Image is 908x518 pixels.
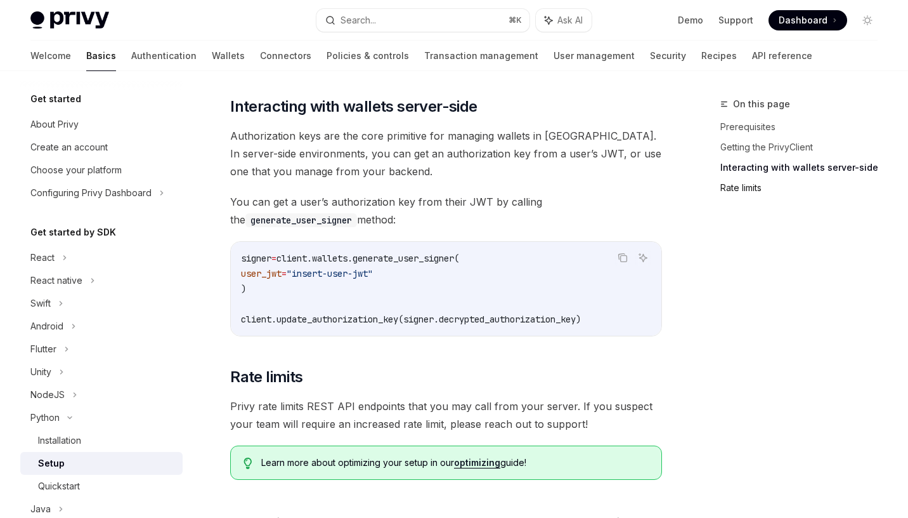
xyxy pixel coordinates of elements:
[241,253,271,264] span: signer
[857,10,878,30] button: Toggle dark mode
[30,185,152,201] div: Configuring Privy Dashboard
[38,433,81,448] div: Installation
[509,15,522,25] span: ⌘ K
[678,14,703,27] a: Demo
[779,14,827,27] span: Dashboard
[340,13,376,28] div: Search...
[30,501,51,517] div: Java
[271,253,276,264] span: =
[20,475,183,498] a: Quickstart
[30,364,51,380] div: Unity
[241,314,581,325] span: client.update_authorization_key(signer.decrypted_authorization_key)
[720,157,888,178] a: Interacting with wallets server-side
[30,225,116,240] h5: Get started by SDK
[20,452,183,475] a: Setup
[20,136,183,159] a: Create an account
[230,127,662,180] span: Authorization keys are the core primitive for managing wallets in [GEOGRAPHIC_DATA]. In server-si...
[38,456,65,471] div: Setup
[424,41,538,71] a: Transaction management
[454,457,500,468] a: optimizing
[287,268,373,279] span: "insert-user-jwt"
[20,113,183,136] a: About Privy
[30,387,65,402] div: NodeJS
[30,250,55,265] div: React
[30,319,63,334] div: Android
[30,296,51,311] div: Swift
[30,342,56,357] div: Flutter
[131,41,197,71] a: Authentication
[720,137,888,157] a: Getting the PrivyClient
[720,178,888,198] a: Rate limits
[720,117,888,137] a: Prerequisites
[536,9,592,32] button: Ask AI
[327,41,409,71] a: Policies & controls
[230,397,662,433] span: Privy rate limits REST API endpoints that you may call from your server. If you suspect your team...
[282,268,287,279] span: =
[316,9,530,32] button: Search...⌘K
[230,193,662,229] span: You can get a user’s authorization key from their JWT by calling the method:
[241,268,282,279] span: user_jwt
[30,11,109,29] img: light logo
[718,14,753,27] a: Support
[635,249,651,266] button: Ask AI
[241,283,246,295] span: )
[243,458,252,469] svg: Tip
[30,140,108,155] div: Create an account
[733,96,790,112] span: On this page
[230,367,302,387] span: Rate limits
[30,91,81,107] h5: Get started
[261,456,649,469] span: Learn more about optimizing your setup in our guide!
[260,41,311,71] a: Connectors
[752,41,812,71] a: API reference
[38,479,80,494] div: Quickstart
[557,14,583,27] span: Ask AI
[30,273,82,288] div: React native
[230,96,477,117] span: Interacting with wallets server-side
[614,249,631,266] button: Copy the contents from the code block
[30,163,122,178] div: Choose your platform
[701,41,737,71] a: Recipes
[30,117,79,132] div: About Privy
[86,41,116,71] a: Basics
[245,213,357,227] code: generate_user_signer
[30,410,60,425] div: Python
[20,429,183,452] a: Installation
[20,159,183,182] a: Choose your platform
[650,41,686,71] a: Security
[769,10,847,30] a: Dashboard
[30,41,71,71] a: Welcome
[554,41,635,71] a: User management
[276,253,459,264] span: client.wallets.generate_user_signer(
[212,41,245,71] a: Wallets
